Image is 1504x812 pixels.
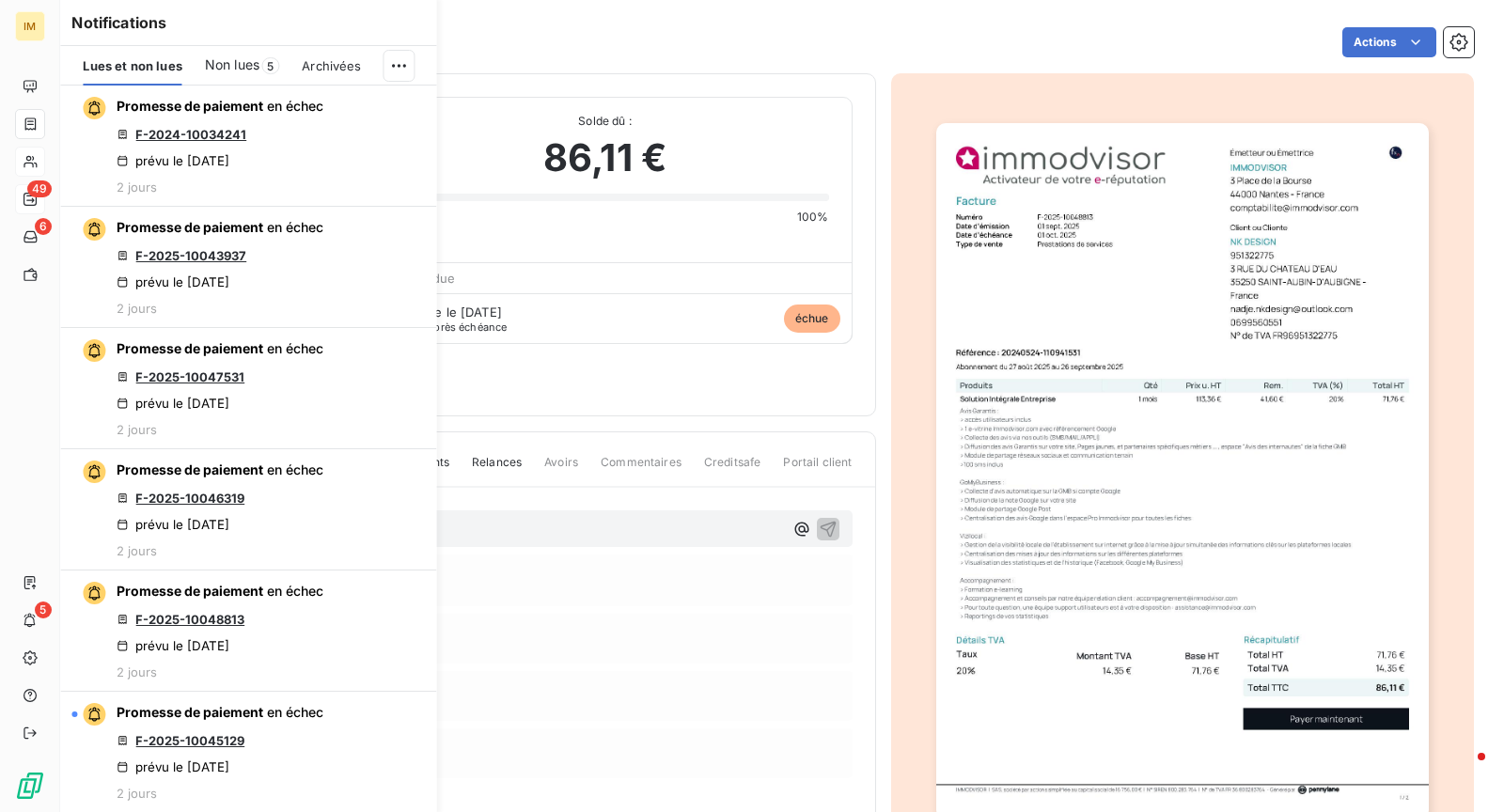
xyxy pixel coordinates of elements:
span: 86,11 € [543,130,666,186]
button: Promesse de paiement en échecF-2025-10047531prévu le [DATE]2 jours [60,328,436,449]
span: Promesse de paiement [117,704,263,720]
span: Avoirs [544,454,578,486]
span: en échec [267,583,323,599]
button: Promesse de paiement en échecF-2025-10043937prévu le [DATE]2 jours [60,207,436,328]
span: 2 jours [117,180,157,195]
a: F-2024-10034241 [135,127,246,142]
button: Promesse de paiement en échecF-2024-10034241prévu le [DATE]2 jours [60,86,436,207]
span: Promesse de paiement [117,219,263,235]
span: 5 [261,57,279,74]
iframe: Intercom live chat [1440,748,1485,793]
span: 49 [27,180,52,197]
img: Logo LeanPay [15,771,45,801]
span: Promesse de paiement [117,583,263,599]
div: prévu le [DATE] [117,274,229,289]
span: en échec [267,340,323,356]
a: F-2025-10045129 [135,733,244,748]
span: 100% [797,209,829,226]
button: Actions [1342,27,1436,57]
span: échue [784,304,840,333]
span: 2 jours [117,664,157,679]
a: F-2025-10048813 [135,612,244,627]
span: Relances [472,454,522,486]
span: Archivées [302,58,361,73]
span: en échec [267,98,323,114]
span: en échec [267,461,323,477]
span: Portail client [783,454,852,486]
span: Échue le [DATE] [405,304,502,320]
h6: Notifications [71,11,425,34]
button: Promesse de paiement en échecF-2025-10048813prévu le [DATE]2 jours [60,570,436,692]
span: 2 jours [117,301,157,316]
span: après échéance [405,321,508,333]
span: 5 [35,601,52,618]
div: IM [15,11,45,41]
span: 2 jours [117,786,157,801]
span: Solde dû : [382,113,829,130]
span: Promesse de paiement [117,340,263,356]
span: 6 [35,218,52,235]
div: prévu le [DATE] [117,517,229,532]
span: Promesse de paiement [117,461,263,477]
a: F-2025-10043937 [135,248,246,263]
div: prévu le [DATE] [117,759,229,774]
a: F-2025-10046319 [135,491,244,506]
span: 2 jours [117,422,157,437]
div: prévu le [DATE] [117,153,229,168]
span: en échec [267,704,323,720]
span: Promesse de paiement [117,98,263,114]
span: Commentaires [601,454,681,486]
div: prévu le [DATE] [117,638,229,653]
div: prévu le [DATE] [117,396,229,411]
button: Promesse de paiement en échecF-2025-10046319prévu le [DATE]2 jours [60,449,436,570]
span: Lues et non lues [83,58,181,73]
span: Creditsafe [704,454,761,486]
span: 2 jours [117,543,157,558]
span: Non lues [205,55,259,74]
span: en échec [267,219,323,235]
a: F-2025-10047531 [135,369,244,384]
